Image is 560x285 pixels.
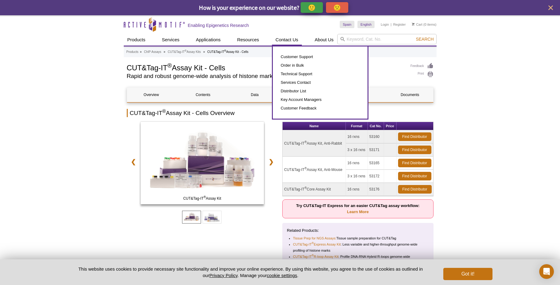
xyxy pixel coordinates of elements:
[393,22,406,27] a: Register
[368,157,384,170] td: 53165
[167,62,172,69] sup: ®
[267,273,297,278] button: cookie settings
[126,49,138,55] a: Products
[368,170,384,183] td: 53172
[293,254,339,260] a: CUT&Tag-IT®R-loop Assay Kit
[346,157,368,170] td: 16 rxns
[209,273,237,278] a: Privacy Policy
[391,21,392,28] li: |
[311,34,337,46] a: About Us
[547,4,555,12] button: close
[142,195,263,202] span: CUT&Tag-IT Assay Kit
[346,122,368,130] th: Format
[443,268,492,280] button: Got it!
[312,254,314,257] sup: ®
[203,195,206,199] sup: ®
[346,170,368,183] td: 3 x 16 rxns
[386,87,434,102] a: Documents
[179,87,227,102] a: Contents
[265,155,278,169] a: ❯
[68,266,434,279] p: This website uses cookies to provide necessary site functionality and improve your online experie...
[124,34,149,46] a: Products
[357,21,375,28] a: English
[398,185,432,194] a: Find Distributor
[346,143,368,157] td: 3 x 16 rxns
[127,63,404,72] h1: CUT&Tag-IT Assay Kit - Cells
[279,70,361,78] a: Technical Support
[279,95,361,104] a: Key Account Managers
[230,87,279,102] a: Data
[368,143,384,157] td: 53171
[279,61,361,70] a: Order in Bulk
[398,159,431,167] a: Find Distributor
[158,34,183,46] a: Services
[414,36,435,42] button: Search
[346,183,368,196] td: 16 rxns
[127,87,176,102] a: Overview
[141,122,264,206] a: CUT&Tag-IT Assay Kit
[279,104,361,113] a: Customer Feedback
[272,34,302,46] a: Contact Us
[283,157,346,183] td: CUT&Tag-IT Assay Kit, Anti-Mouse
[162,109,166,114] sup: ®
[412,22,423,27] a: Cart
[333,4,341,11] p: 🙁
[283,130,346,157] td: CUT&Tag-IT Assay Kit, Anti-Rabbit
[293,235,424,241] li: Tissue sample preparation for CUT&Tag
[127,109,434,117] h2: CUT&Tag-IT Assay Kit - Cells Overview
[296,203,419,214] strong: Try CUT&Tag-IT Express for an easier CUT&Tag assay workflow:
[279,78,361,87] a: Services Contact
[164,50,166,54] li: »
[384,122,397,130] th: Price
[398,146,431,154] a: Find Distributor
[539,264,554,279] div: Open Intercom Messenger
[398,132,431,141] a: Find Distributor
[412,21,437,28] li: (0 items)
[293,241,424,254] li: : Less variable and higher-throughput genome-wide profiling of histone marks
[340,21,354,28] a: Spain
[224,49,226,52] sup: ®
[412,23,415,26] img: Your Cart
[398,172,431,180] a: Find Distributor
[411,71,434,78] a: Print
[279,87,361,95] a: Distributor List
[279,53,361,61] a: Customer Support
[141,122,264,204] img: CUT&Tag-IT Assay Kit
[305,140,307,144] sup: ®
[185,49,187,52] sup: ®
[199,4,299,11] span: How is your experience on our website?
[411,63,434,69] a: Feedback
[192,34,224,46] a: Applications
[416,37,434,42] span: Search
[188,23,249,28] h2: Enabling Epigenetics Research
[233,34,263,46] a: Resources
[368,130,384,143] td: 53160
[293,241,341,247] a: CUT&Tag-IT®Express Assay Kit
[347,209,369,214] a: Learn More
[337,34,437,44] input: Keyword, Cat. No.
[305,186,307,190] sup: ®
[305,167,307,170] sup: ®
[287,228,429,234] p: Related Products:
[127,73,404,79] h2: Rapid and robust genome-wide analysis of histone marks at lower sequencing depths
[368,122,384,130] th: Cat No.
[203,50,205,54] li: »
[312,242,314,245] sup: ®
[346,130,368,143] td: 16 rxns
[283,183,346,196] td: CUT&Tag-IT Core Assay Kit
[368,183,384,196] td: 53176
[293,254,424,260] li: : Profile DNA-RNA Hybrid R-loops genome-wide
[381,22,389,27] a: Login
[207,50,248,54] li: CUT&Tag-IT Assay Kit - Cells
[127,155,140,169] a: ❮
[293,235,336,241] a: Tissue Prep for NGS Assays:
[168,49,201,55] a: CUT&Tag-IT®Assay Kits
[140,50,142,54] li: »
[283,122,346,130] th: Name
[308,4,316,11] p: 🙂
[144,49,161,55] a: ChIP Assays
